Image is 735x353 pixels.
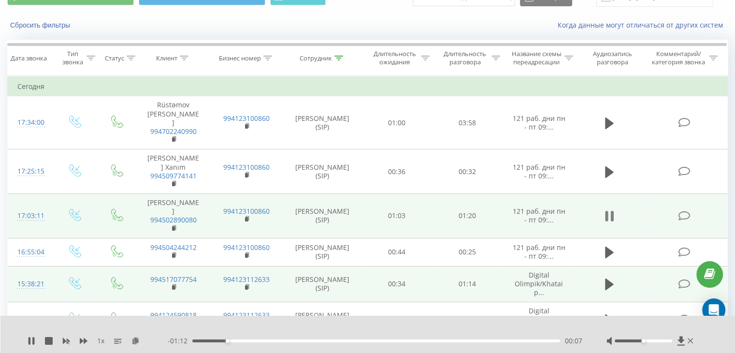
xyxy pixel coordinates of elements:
[168,336,192,346] span: - 01:12
[515,306,563,333] span: Digital Olimpik/Khatai р...
[11,54,47,62] div: Дата звонка
[150,275,197,284] a: 994517077754
[513,243,565,261] span: 121 раб. дни пн - пт 09:...
[362,238,432,266] td: 00:44
[362,149,432,194] td: 00:36
[150,171,197,180] a: 994509774141
[17,243,43,262] div: 16:55:04
[513,206,565,224] span: 121 раб. дни пн - пт 09:...
[515,270,563,297] span: Digital Olimpik/Khatai р...
[362,302,432,338] td: 00:38
[513,162,565,180] span: 121 раб. дни пн - пт 09:...
[17,310,43,329] div: 15:36:02
[105,54,124,62] div: Статус
[565,336,582,346] span: 00:07
[223,275,270,284] a: 994123112633
[650,50,706,66] div: Комментарий/категория звонка
[223,310,270,320] a: 994123112633
[137,194,210,238] td: [PERSON_NAME]
[432,149,502,194] td: 00:32
[283,238,362,266] td: [PERSON_NAME] (SIP)
[8,77,728,96] td: Сегодня
[97,336,104,346] span: 1 x
[558,20,728,29] a: Когда данные могут отличаться от других систем
[137,149,210,194] td: [PERSON_NAME] Xanım
[17,162,43,181] div: 17:25:15
[511,50,562,66] div: Название схемы переадресации
[513,114,565,132] span: 121 раб. дни пн - пт 09:...
[219,54,261,62] div: Бизнес номер
[283,302,362,338] td: [PERSON_NAME] (SIP)
[150,127,197,136] a: 994702240990
[61,50,84,66] div: Тип звонка
[223,206,270,216] a: 994123100860
[362,96,432,149] td: 01:00
[150,310,197,320] a: 994124590818
[17,206,43,225] div: 17:03:11
[441,50,489,66] div: Длительность разговора
[283,266,362,302] td: [PERSON_NAME] (SIP)
[150,243,197,252] a: 994504244212
[283,194,362,238] td: [PERSON_NAME] (SIP)
[371,50,419,66] div: Длительность ожидания
[432,96,502,149] td: 03:58
[432,238,502,266] td: 00:25
[17,275,43,294] div: 15:38:21
[283,149,362,194] td: [PERSON_NAME] (SIP)
[17,113,43,132] div: 17:34:00
[300,54,332,62] div: Сотрудник
[223,162,270,172] a: 994123100860
[432,266,502,302] td: 01:14
[150,215,197,224] a: 994502890080
[156,54,177,62] div: Клиент
[137,96,210,149] td: Rüstəmov [PERSON_NAME]
[362,194,432,238] td: 01:03
[362,266,432,302] td: 00:34
[223,243,270,252] a: 994123100860
[223,114,270,123] a: 994123100860
[432,302,502,338] td: 01:39
[7,21,75,29] button: Сбросить фильтры
[283,96,362,149] td: [PERSON_NAME] (SIP)
[702,298,725,322] div: Open Intercom Messenger
[584,50,641,66] div: Аудиозапись разговора
[226,339,230,343] div: Accessibility label
[641,339,645,343] div: Accessibility label
[432,194,502,238] td: 01:20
